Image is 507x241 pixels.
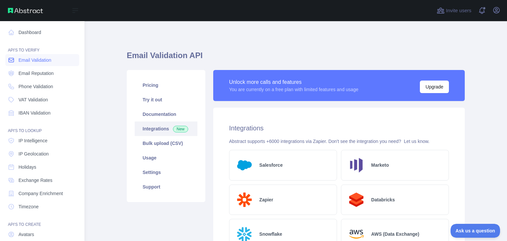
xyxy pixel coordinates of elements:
[173,126,188,132] span: New
[435,5,473,16] button: Invite users
[229,78,358,86] div: Unlock more calls and features
[5,26,79,38] a: Dashboard
[5,40,79,53] div: API'S TO VERIFY
[5,174,79,186] a: Exchange Rates
[135,121,197,136] a: Integrations New
[347,190,366,210] img: Logo
[18,83,53,90] span: Phone Validation
[135,107,197,121] a: Documentation
[18,137,48,144] span: IP Intelligence
[5,120,79,133] div: API'S TO LOOKUP
[259,162,283,168] h2: Salesforce
[5,94,79,106] a: VAT Validation
[8,8,43,13] img: Abstract API
[446,7,471,15] span: Invite users
[5,107,79,119] a: IBAN Validation
[229,86,358,93] div: You are currently on a free plan with limited features and usage
[5,54,79,66] a: Email Validation
[5,161,79,173] a: Holidays
[347,155,366,175] img: Logo
[18,110,51,116] span: IBAN Validation
[135,151,197,165] a: Usage
[135,78,197,92] a: Pricing
[135,165,197,180] a: Settings
[5,201,79,213] a: Timezone
[404,139,429,144] a: Let us know.
[5,81,79,92] a: Phone Validation
[18,70,54,77] span: Email Reputation
[229,123,449,133] h2: Integrations
[18,190,63,197] span: Company Enrichment
[5,148,79,160] a: IP Geolocation
[229,138,449,145] div: Abstract supports +6000 integrations via Zapier. Don't see the integration you need?
[420,81,449,93] button: Upgrade
[5,67,79,79] a: Email Reputation
[135,92,197,107] a: Try it out
[135,180,197,194] a: Support
[18,203,39,210] span: Timezone
[259,196,273,203] h2: Zapier
[18,57,51,63] span: Email Validation
[371,231,419,237] h2: AWS (Data Exchange)
[235,190,254,210] img: Logo
[5,214,79,227] div: API'S TO CREATE
[18,231,34,238] span: Avatars
[451,224,500,238] iframe: Toggle Customer Support
[371,196,395,203] h2: Databricks
[235,155,254,175] img: Logo
[5,228,79,240] a: Avatars
[5,188,79,199] a: Company Enrichment
[259,231,282,237] h2: Snowflake
[18,96,48,103] span: VAT Validation
[127,50,465,66] h1: Email Validation API
[5,135,79,147] a: IP Intelligence
[135,136,197,151] a: Bulk upload (CSV)
[18,177,52,184] span: Exchange Rates
[18,164,36,170] span: Holidays
[18,151,49,157] span: IP Geolocation
[371,162,389,168] h2: Marketo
